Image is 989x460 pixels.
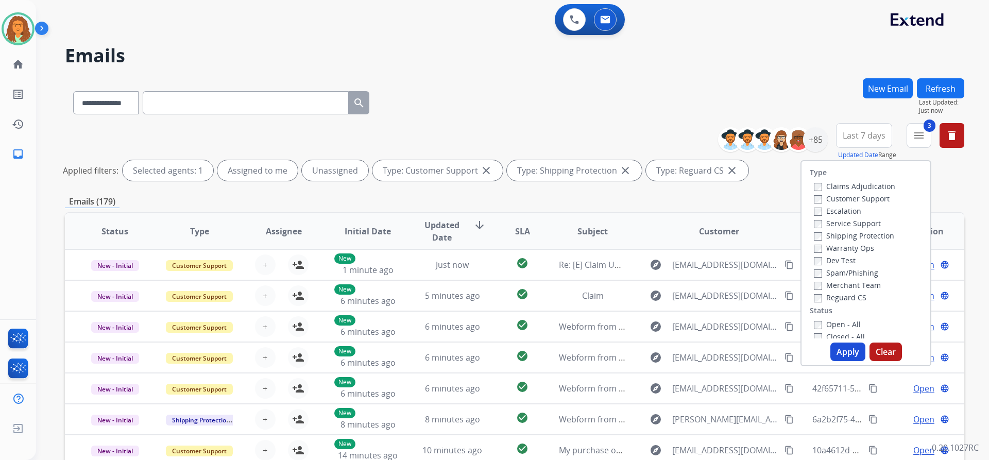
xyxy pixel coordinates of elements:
button: New Email [863,78,913,98]
mat-icon: delete [946,129,958,142]
p: Emails (179) [65,195,120,208]
input: Merchant Team [814,282,822,290]
label: Customer Support [814,194,890,203]
button: + [255,285,276,306]
span: 6 minutes ago [340,326,396,337]
mat-icon: content_copy [868,446,878,455]
mat-icon: explore [650,289,662,302]
span: Open [913,444,934,456]
label: Type [810,167,827,178]
mat-icon: person_add [292,259,304,271]
span: + [263,351,267,364]
mat-icon: check_circle [516,442,528,455]
button: + [255,316,276,337]
mat-icon: language [940,291,949,300]
span: Customer Support [166,446,233,456]
button: Updated Date [838,151,878,159]
mat-icon: history [12,118,24,130]
div: Assigned to me [217,160,298,181]
p: New [334,408,355,418]
span: 8 minutes ago [425,414,480,425]
label: Open - All [814,319,861,329]
label: Status [810,305,832,316]
span: [EMAIL_ADDRESS][DOMAIN_NAME] [672,259,778,271]
label: Spam/Phishing [814,268,878,278]
mat-icon: explore [650,382,662,395]
p: New [334,377,355,387]
span: 42f65711-5446-4294-8a0b-f0e339143275 [812,383,967,394]
p: New [334,346,355,356]
span: Customer Support [166,322,233,333]
p: New [334,439,355,449]
mat-icon: close [726,164,738,177]
span: New - Initial [91,446,139,456]
span: Assignee [266,225,302,237]
p: New [334,284,355,295]
div: Unassigned [302,160,368,181]
input: Customer Support [814,195,822,203]
mat-icon: language [940,353,949,362]
span: New - Initial [91,415,139,425]
span: + [263,259,267,271]
span: Open [913,382,934,395]
mat-icon: language [940,415,949,424]
span: [EMAIL_ADDRESS][DOMAIN_NAME] [672,382,778,395]
mat-icon: close [619,164,632,177]
span: Webform from [EMAIL_ADDRESS][DOMAIN_NAME] on [DATE] [559,352,792,363]
span: Webform from [PERSON_NAME][EMAIL_ADDRESS][DOMAIN_NAME] on [DATE] [559,414,856,425]
span: 5 minutes ago [425,290,480,301]
span: Customer Support [166,291,233,302]
span: Shipping Protection [166,415,236,425]
mat-icon: person_add [292,382,304,395]
span: [EMAIL_ADDRESS][DOMAIN_NAME] [672,289,778,302]
span: Updated Date [419,219,466,244]
span: Webform from [EMAIL_ADDRESS][DOMAIN_NAME] on [DATE] [559,383,792,394]
input: Shipping Protection [814,232,822,241]
p: Applied filters: [63,164,118,177]
span: + [263,320,267,333]
div: +85 [803,127,828,152]
mat-icon: search [353,97,365,109]
span: Customer Support [166,353,233,364]
mat-icon: check_circle [516,319,528,331]
mat-icon: person_add [292,413,304,425]
span: 6 minutes ago [425,321,480,332]
input: Spam/Phishing [814,269,822,278]
span: [EMAIL_ADDRESS][DOMAIN_NAME] [672,320,778,333]
span: Claim [582,290,604,301]
mat-icon: content_copy [785,446,794,455]
div: Type: Reguard CS [646,160,748,181]
mat-icon: check_circle [516,381,528,393]
mat-icon: check_circle [516,257,528,269]
input: Claims Adjudication [814,183,822,191]
img: avatar [4,14,32,43]
span: Initial Date [345,225,391,237]
button: Clear [869,343,902,361]
button: + [255,347,276,368]
mat-icon: person_add [292,444,304,456]
mat-icon: content_copy [785,291,794,300]
mat-icon: language [940,322,949,331]
span: Just now [919,107,964,115]
mat-icon: language [940,384,949,393]
span: My purchase order [559,445,633,456]
button: 3 [907,123,931,148]
mat-icon: check_circle [516,288,528,300]
h2: Emails [65,45,964,66]
mat-icon: language [940,260,949,269]
input: Open - All [814,321,822,329]
label: Service Support [814,218,881,228]
mat-icon: explore [650,259,662,271]
span: Customer Support [166,260,233,271]
mat-icon: person_add [292,320,304,333]
button: Last 7 days [836,123,892,148]
span: Open [913,413,934,425]
span: [EMAIL_ADDRESS][DOMAIN_NAME] [672,444,778,456]
span: New - Initial [91,353,139,364]
mat-icon: explore [650,351,662,364]
mat-icon: arrow_downward [473,219,486,231]
button: Apply [830,343,865,361]
span: 6 minutes ago [340,357,396,368]
mat-icon: content_copy [868,384,878,393]
span: 6 minutes ago [425,383,480,394]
